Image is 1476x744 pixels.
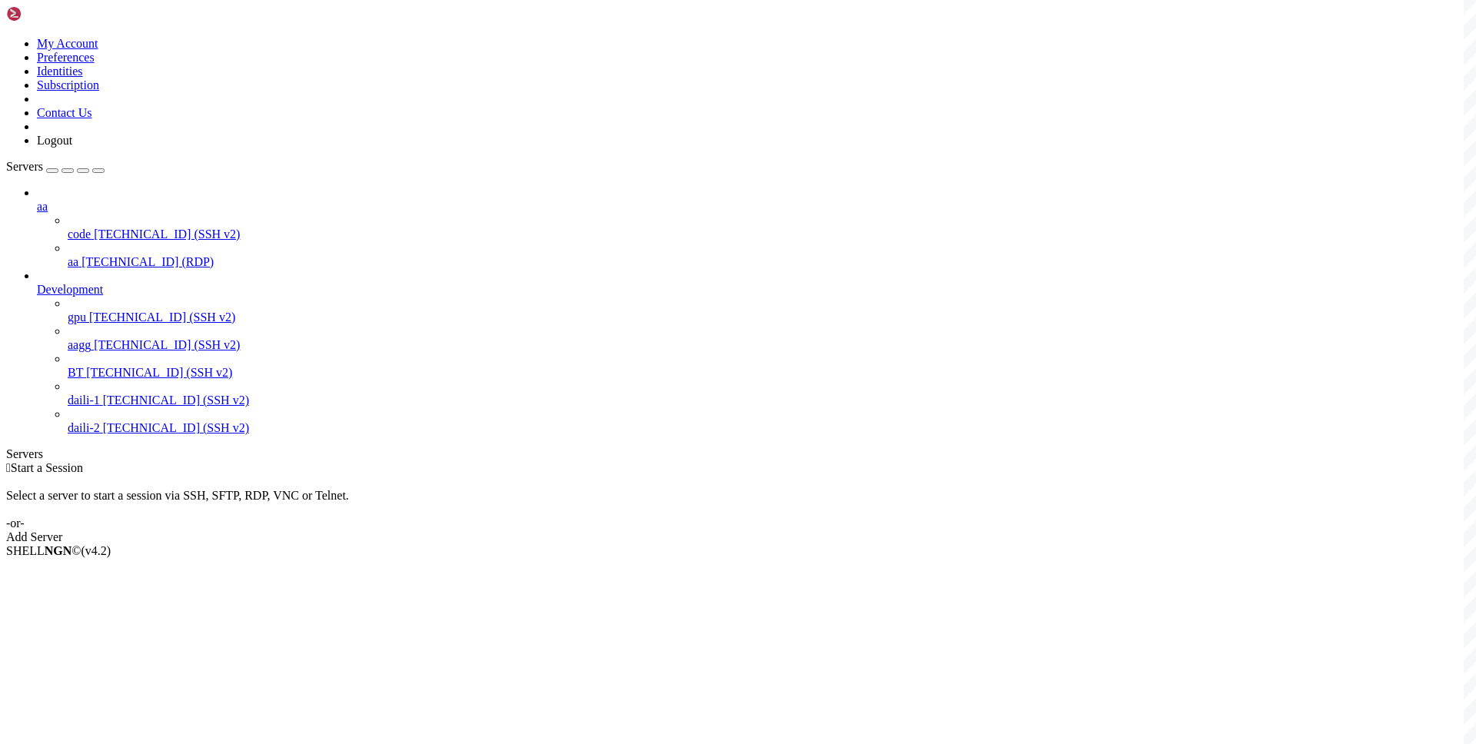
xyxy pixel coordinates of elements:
[37,269,1470,435] li: Development
[68,297,1470,324] li: gpu [TECHNICAL_ID] (SSH v2)
[6,544,111,557] span: SHELL ©
[68,421,1470,435] a: daili-2 [TECHNICAL_ID] (SSH v2)
[11,461,83,474] span: Start a Session
[68,255,1470,269] a: aa [TECHNICAL_ID] (RDP)
[68,394,100,407] span: daili-1
[68,380,1470,407] li: daili-1 [TECHNICAL_ID] (SSH v2)
[6,6,95,22] img: Shellngn
[68,311,1470,324] a: gpu [TECHNICAL_ID] (SSH v2)
[68,352,1470,380] li: BT [TECHNICAL_ID] (SSH v2)
[37,283,1470,297] a: Development
[68,324,1470,352] li: aagg [TECHNICAL_ID] (SSH v2)
[68,338,91,351] span: aagg
[37,200,48,213] span: aa
[68,421,100,434] span: daili-2
[6,447,1470,461] div: Servers
[37,65,83,78] a: Identities
[94,338,240,351] span: [TECHNICAL_ID] (SSH v2)
[68,366,83,379] span: BT
[94,228,240,241] span: [TECHNICAL_ID] (SSH v2)
[86,366,232,379] span: [TECHNICAL_ID] (SSH v2)
[89,311,235,324] span: [TECHNICAL_ID] (SSH v2)
[45,544,72,557] b: NGN
[37,134,72,147] a: Logout
[103,394,249,407] span: [TECHNICAL_ID] (SSH v2)
[37,37,98,50] a: My Account
[37,186,1470,269] li: aa
[6,461,11,474] span: 
[103,421,249,434] span: [TECHNICAL_ID] (SSH v2)
[6,160,105,173] a: Servers
[68,228,1470,241] a: code [TECHNICAL_ID] (SSH v2)
[68,255,78,268] span: aa
[37,200,1470,214] a: aa
[37,78,99,91] a: Subscription
[6,530,1470,544] div: Add Server
[6,475,1470,530] div: Select a server to start a session via SSH, SFTP, RDP, VNC or Telnet. -or-
[37,106,92,119] a: Contact Us
[68,407,1470,435] li: daili-2 [TECHNICAL_ID] (SSH v2)
[68,366,1470,380] a: BT [TECHNICAL_ID] (SSH v2)
[68,214,1470,241] li: code [TECHNICAL_ID] (SSH v2)
[81,255,214,268] span: [TECHNICAL_ID] (RDP)
[68,241,1470,269] li: aa [TECHNICAL_ID] (RDP)
[68,394,1470,407] a: daili-1 [TECHNICAL_ID] (SSH v2)
[68,311,86,324] span: gpu
[68,228,91,241] span: code
[68,338,1470,352] a: aagg [TECHNICAL_ID] (SSH v2)
[6,160,43,173] span: Servers
[37,283,103,296] span: Development
[81,544,111,557] span: 4.2.0
[37,51,95,64] a: Preferences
